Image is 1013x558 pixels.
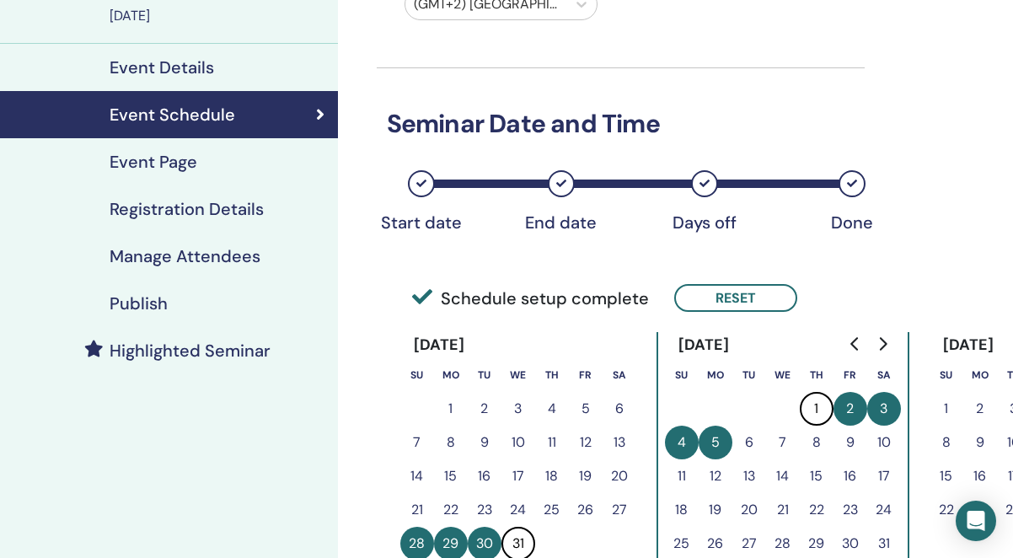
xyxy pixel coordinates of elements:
button: 9 [468,426,501,459]
div: Done [810,212,894,233]
button: 15 [434,459,468,493]
th: Saturday [603,358,636,392]
div: End date [519,212,603,233]
th: Friday [833,358,867,392]
button: 23 [833,493,867,527]
button: 15 [800,459,833,493]
th: Monday [963,358,997,392]
button: 19 [569,459,603,493]
h4: Publish [110,293,168,314]
button: 16 [963,459,997,493]
button: 12 [569,426,603,459]
h3: Seminar Date and Time [377,109,865,139]
button: 25 [535,493,569,527]
button: 18 [665,493,699,527]
button: 4 [665,426,699,459]
div: [DATE] [665,332,743,358]
button: Go to next month [869,327,896,361]
button: 1 [434,392,468,426]
button: 7 [400,426,434,459]
th: Thursday [535,358,569,392]
button: 27 [603,493,636,527]
h4: Event Page [110,152,197,172]
button: 20 [732,493,766,527]
h4: Event Schedule [110,105,235,125]
button: 5 [569,392,603,426]
button: 17 [501,459,535,493]
button: 10 [867,426,901,459]
button: 8 [800,426,833,459]
button: 6 [603,392,636,426]
button: 14 [400,459,434,493]
button: 2 [963,392,997,426]
span: Schedule setup complete [412,286,649,311]
th: Sunday [400,358,434,392]
button: 3 [867,392,901,426]
button: 16 [833,459,867,493]
div: Start date [379,212,464,233]
th: Monday [699,358,732,392]
button: 10 [501,426,535,459]
button: 9 [963,426,997,459]
button: 12 [699,459,732,493]
button: 16 [468,459,501,493]
button: 11 [535,426,569,459]
button: 1 [800,392,833,426]
button: 2 [833,392,867,426]
button: 1 [930,392,963,426]
h4: Manage Attendees [110,246,260,266]
button: 11 [665,459,699,493]
button: 14 [766,459,800,493]
div: [DATE] [400,332,479,358]
button: 9 [833,426,867,459]
h4: Event Details [110,57,214,78]
div: Open Intercom Messenger [956,501,996,541]
button: 18 [535,459,569,493]
button: 24 [501,493,535,527]
div: [DATE] [930,332,1008,358]
button: 15 [930,459,963,493]
th: Monday [434,358,468,392]
button: 13 [732,459,766,493]
button: 4 [535,392,569,426]
h4: Highlighted Seminar [110,341,271,361]
th: Saturday [867,358,901,392]
button: 21 [400,493,434,527]
div: Days off [662,212,747,233]
button: 23 [963,493,997,527]
button: 24 [867,493,901,527]
button: 13 [603,426,636,459]
th: Wednesday [501,358,535,392]
button: 8 [434,426,468,459]
th: Tuesday [732,358,766,392]
button: 23 [468,493,501,527]
button: Reset [674,284,797,312]
button: 8 [930,426,963,459]
button: 17 [867,459,901,493]
button: 19 [699,493,732,527]
button: 22 [930,493,963,527]
button: 5 [699,426,732,459]
th: Sunday [665,358,699,392]
button: 6 [732,426,766,459]
th: Thursday [800,358,833,392]
th: Tuesday [468,358,501,392]
button: 20 [603,459,636,493]
h4: Registration Details [110,199,264,219]
button: 22 [434,493,468,527]
button: 22 [800,493,833,527]
button: 7 [766,426,800,459]
button: 2 [468,392,501,426]
button: 21 [766,493,800,527]
th: Wednesday [766,358,800,392]
div: [DATE] [110,6,328,26]
button: 3 [501,392,535,426]
button: 26 [569,493,603,527]
th: Friday [569,358,603,392]
th: Sunday [930,358,963,392]
button: Go to previous month [842,327,869,361]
